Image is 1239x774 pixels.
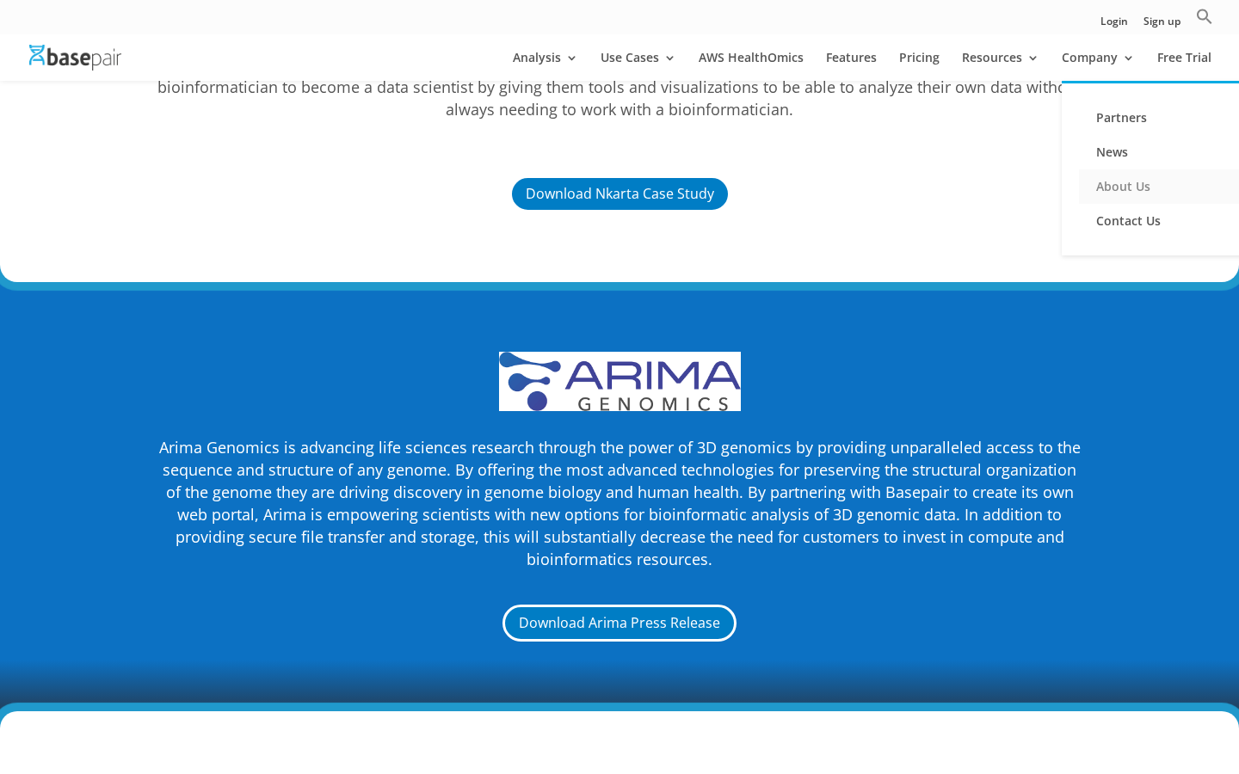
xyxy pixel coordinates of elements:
img: arima genomics logo [499,352,741,411]
img: Basepair [29,45,121,70]
a: Free Trial [1157,52,1211,81]
a: Sign up [1143,16,1180,34]
a: Use Cases [601,52,676,81]
a: Search Icon Link [1196,8,1213,34]
span: Arima Genomics is advancing life sciences research through the power of 3D genomics by providing ... [159,437,1081,569]
a: Features [826,52,877,81]
a: Download Nkarta Case Study [509,175,730,212]
a: Download Arima Press Release [502,605,737,642]
a: Company [1062,52,1135,81]
a: Pricing [899,52,940,81]
a: Login [1100,16,1128,34]
a: AWS HealthOmics [699,52,804,81]
a: Analysis [513,52,578,81]
svg: Search [1196,8,1213,25]
a: Resources [962,52,1039,81]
